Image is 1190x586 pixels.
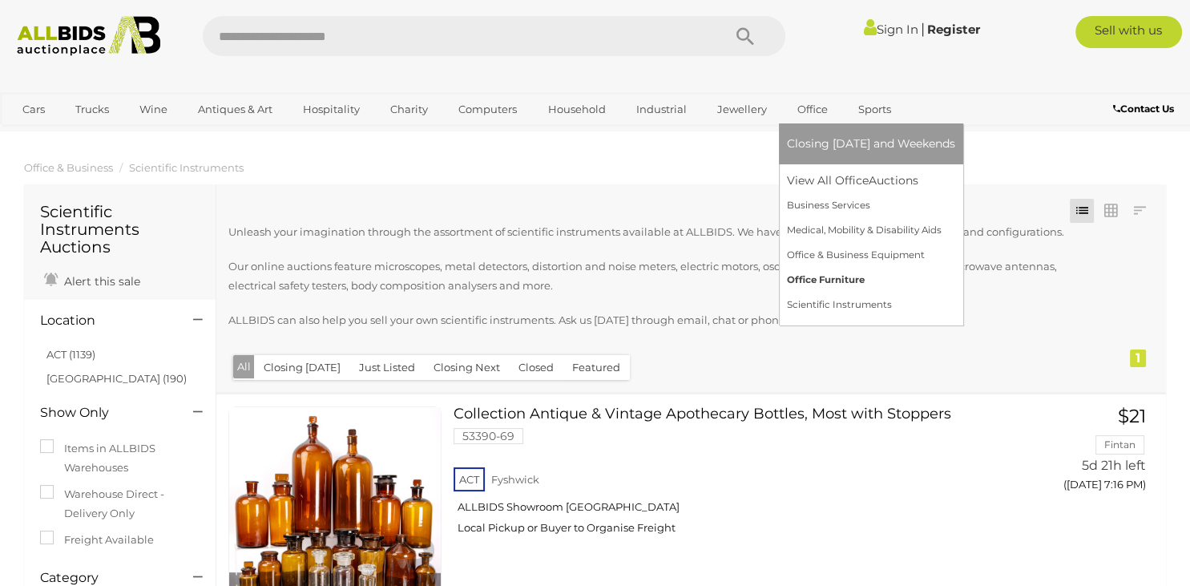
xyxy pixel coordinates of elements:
b: Contact Us [1113,103,1174,115]
button: All [233,355,255,378]
p: ALLBIDS can also help you sell your own scientific instruments. Ask us [DATE] through email, chat... [228,311,1065,329]
a: Sports [848,96,902,123]
button: Search [705,16,785,56]
div: 1 [1130,350,1146,367]
a: Scientific Instruments [129,161,244,174]
span: $21 [1118,405,1146,427]
span: Alert this sale [60,274,140,289]
a: $21 Fintan 5d 21h left ([DATE] 7:16 PM) [1020,406,1151,500]
h4: Category [40,571,169,585]
a: Trucks [65,96,119,123]
a: Sell with us [1075,16,1183,48]
a: Antiques & Art [188,96,283,123]
button: Just Listed [349,355,425,380]
label: Warehouse Direct - Delivery Only [40,485,200,523]
h4: Show Only [40,406,169,420]
button: Closing [DATE] [254,355,350,380]
a: Alert this sale [40,268,144,292]
a: Industrial [626,96,697,123]
button: Closed [509,355,563,380]
h4: Location [40,313,169,328]
a: [GEOGRAPHIC_DATA] [12,123,147,150]
a: Household [537,96,615,123]
button: Closing Next [424,355,510,380]
label: Freight Available [40,531,154,549]
a: ACT (1139) [46,348,95,361]
a: Jewellery [707,96,777,123]
a: Office [787,96,838,123]
a: Computers [448,96,527,123]
a: Contact Us [1113,100,1178,118]
button: Featured [563,355,630,380]
img: Allbids.com.au [9,16,169,56]
a: Collection Antique & Vintage Apothecary Bottles, Most with Stoppers 53390-69 ACT Fyshwick ALLBIDS... [466,406,995,547]
label: Items in ALLBIDS Warehouses [40,439,200,477]
a: Register [927,22,980,37]
a: [GEOGRAPHIC_DATA] (190) [46,372,187,385]
a: Hospitality [292,96,370,123]
a: Office & Business [24,161,113,174]
p: Unleash your imagination through the assortment of scientific instruments available at ALLBIDS. W... [228,223,1065,241]
a: Wine [129,96,178,123]
a: Sign In [864,22,918,37]
a: Charity [380,96,438,123]
span: | [921,20,925,38]
a: Cars [12,96,55,123]
p: Our online auctions feature microscopes, metal detectors, distortion and noise meters, electric m... [228,257,1065,295]
h1: Scientific Instruments Auctions [40,203,200,256]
